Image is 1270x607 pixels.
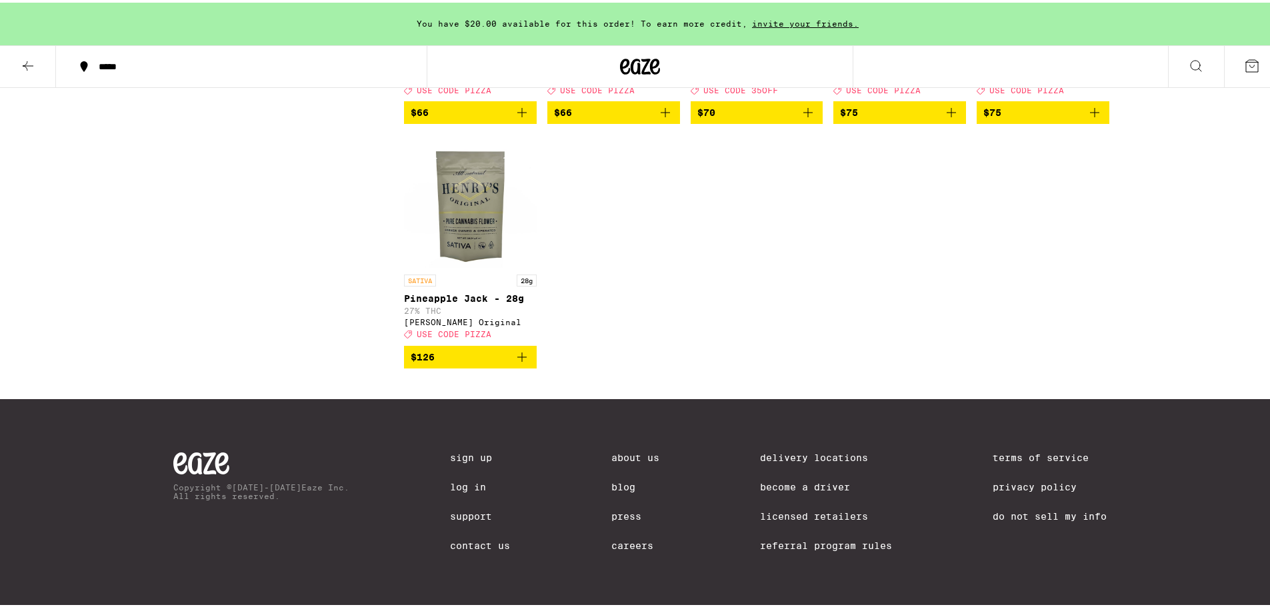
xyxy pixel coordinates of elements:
span: USE CODE 35OFF [703,83,778,92]
a: Contact Us [450,538,510,548]
span: USE CODE PIZZA [417,328,491,336]
button: Add to bag [404,343,537,366]
a: Support [450,508,510,519]
span: $126 [411,349,435,360]
a: Licensed Retailers [760,508,892,519]
span: USE CODE PIZZA [989,83,1064,92]
span: $66 [411,105,429,115]
a: Delivery Locations [760,450,892,460]
p: Pineapple Jack - 28g [404,291,537,301]
a: Do Not Sell My Info [993,508,1107,519]
a: Open page for Pineapple Jack - 28g from Henry's Original [404,132,537,342]
div: [PERSON_NAME] Original [404,315,537,324]
p: SATIVA [404,272,436,284]
span: $75 [983,105,1001,115]
span: You have $20.00 available for this order! To earn more credit, [417,17,747,25]
button: Add to bag [977,99,1109,121]
span: USE CODE PIZZA [417,83,491,92]
p: 28g [517,272,537,284]
p: Copyright © [DATE]-[DATE] Eaze Inc. All rights reserved. [173,480,349,498]
a: Blog [611,479,659,490]
p: 27% THC [404,304,537,312]
a: Become a Driver [760,479,892,490]
span: $75 [840,105,858,115]
span: invite your friends. [747,17,863,25]
button: Add to bag [404,99,537,121]
a: Referral Program Rules [760,538,892,548]
a: Sign Up [450,450,510,460]
button: Add to bag [547,99,680,121]
span: USE CODE PIZZA [560,83,635,92]
span: USE CODE PIZZA [846,83,921,92]
span: $70 [697,105,715,115]
a: Press [611,508,659,519]
button: Add to bag [833,99,966,121]
a: Terms of Service [993,450,1107,460]
a: Log In [450,479,510,490]
img: Henry's Original - Pineapple Jack - 28g [404,132,537,265]
button: Add to bag [691,99,823,121]
span: $66 [554,105,572,115]
a: About Us [611,450,659,460]
a: Privacy Policy [993,479,1107,490]
a: Careers [611,538,659,548]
